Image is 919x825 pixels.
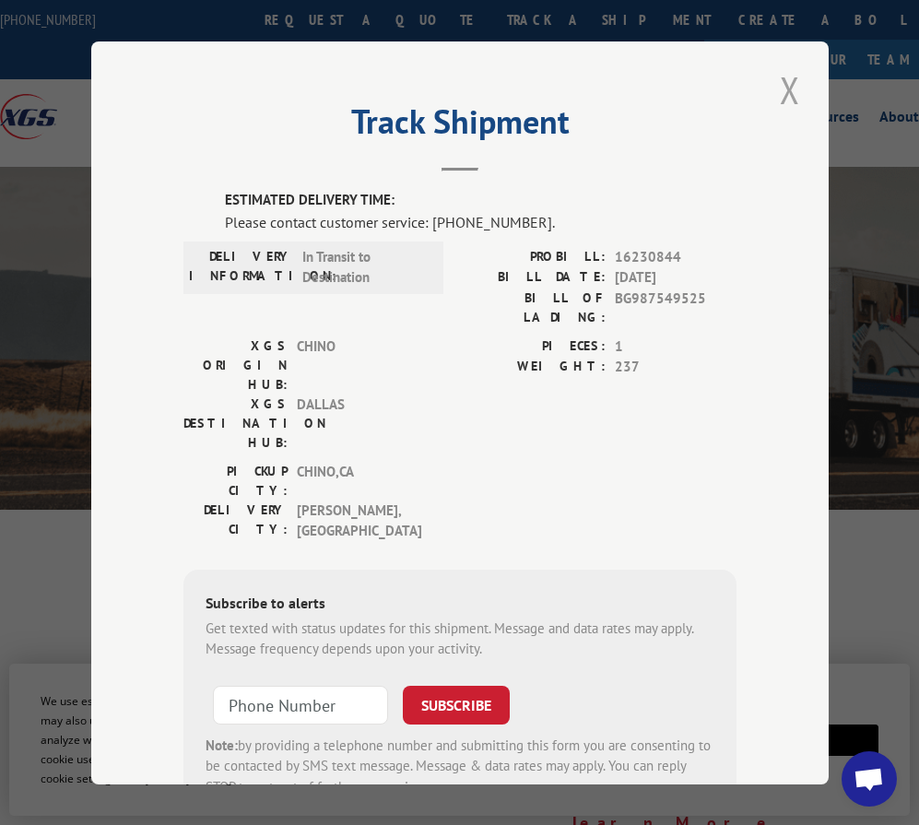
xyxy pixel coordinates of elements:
[183,461,288,500] label: PICKUP CITY:
[615,267,736,289] span: [DATE]
[206,735,714,797] div: by providing a telephone number and submitting this form you are consenting to be contacted by SM...
[460,357,606,378] label: WEIGHT:
[206,736,238,753] strong: Note:
[189,246,293,288] label: DELIVERY INFORMATION:
[615,336,736,357] span: 1
[403,685,510,724] button: SUBSCRIBE
[615,357,736,378] span: 237
[460,246,606,267] label: PROBILL:
[183,500,288,541] label: DELIVERY CITY:
[297,500,421,541] span: [PERSON_NAME] , [GEOGRAPHIC_DATA]
[297,394,421,452] span: DALLAS
[460,288,606,326] label: BILL OF LADING:
[842,751,897,807] a: Open chat
[206,591,714,618] div: Subscribe to alerts
[615,246,736,267] span: 16230844
[183,336,288,394] label: XGS ORIGIN HUB:
[297,461,421,500] span: CHINO , CA
[774,65,806,115] button: Close modal
[297,336,421,394] span: CHINO
[213,685,388,724] input: Phone Number
[615,288,736,326] span: BG987549525
[183,394,288,452] label: XGS DESTINATION HUB:
[460,267,606,289] label: BILL DATE:
[225,190,736,211] label: ESTIMATED DELIVERY TIME:
[460,336,606,357] label: PIECES:
[302,246,427,288] span: In Transit to Destination
[206,618,714,659] div: Get texted with status updates for this shipment. Message and data rates may apply. Message frequ...
[225,210,736,232] div: Please contact customer service: [PHONE_NUMBER].
[183,109,736,144] h2: Track Shipment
